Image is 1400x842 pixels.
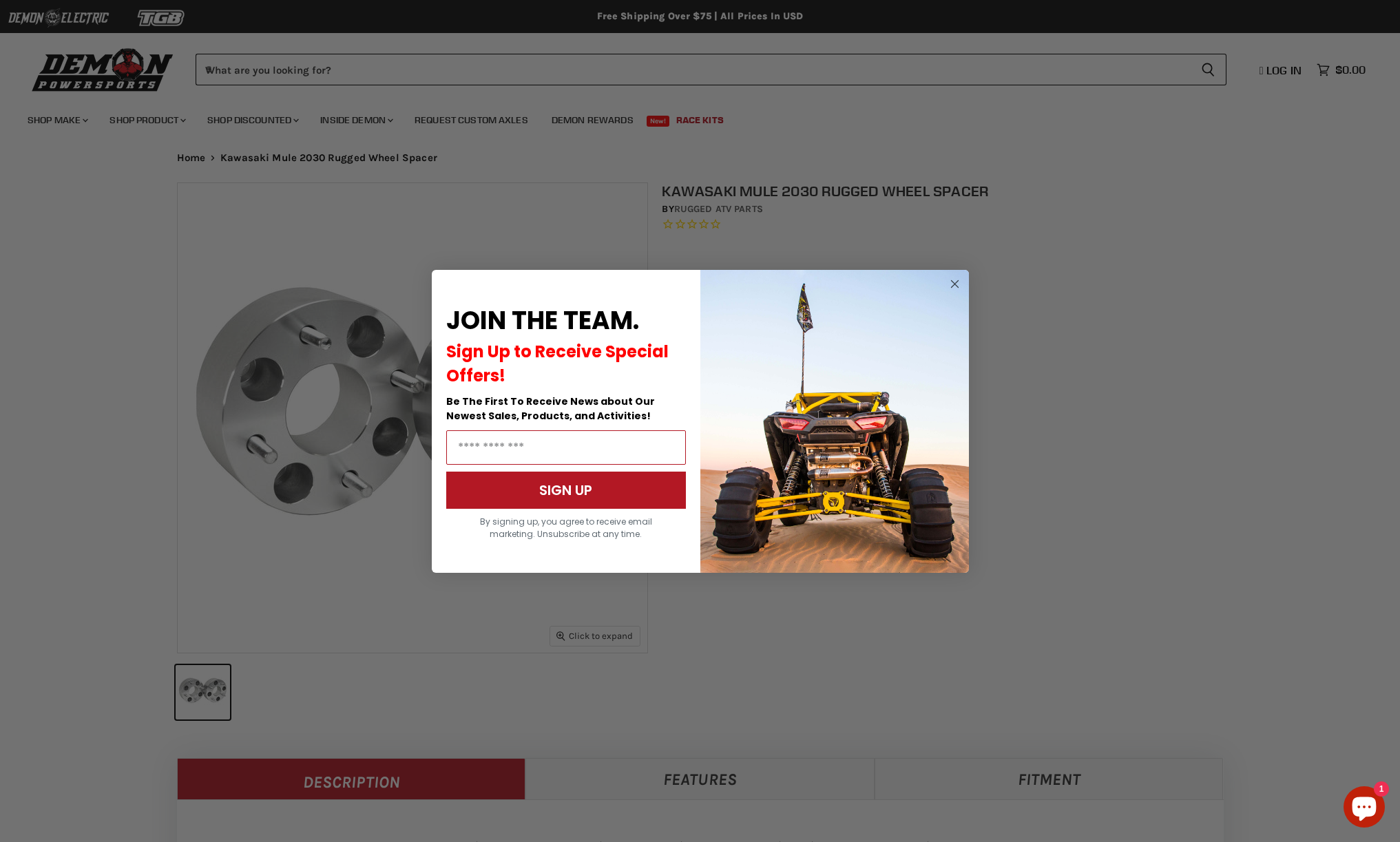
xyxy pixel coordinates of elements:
span: Be The First To Receive News about Our Newest Sales, Products, and Activities! [446,394,655,423]
span: By signing up, you agree to receive email marketing. Unsubscribe at any time. [480,516,652,540]
span: Sign Up to Receive Special Offers! [446,340,669,387]
input: Email Address [446,430,686,465]
button: Close dialog [946,275,963,293]
span: JOIN THE TEAM. [446,303,639,338]
img: a9095488-b6e7-41ba-879d-588abfab540b.jpeg [700,270,969,573]
button: SIGN UP [446,472,686,509]
inbox-online-store-chat: Shopify online store chat [1339,786,1389,831]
